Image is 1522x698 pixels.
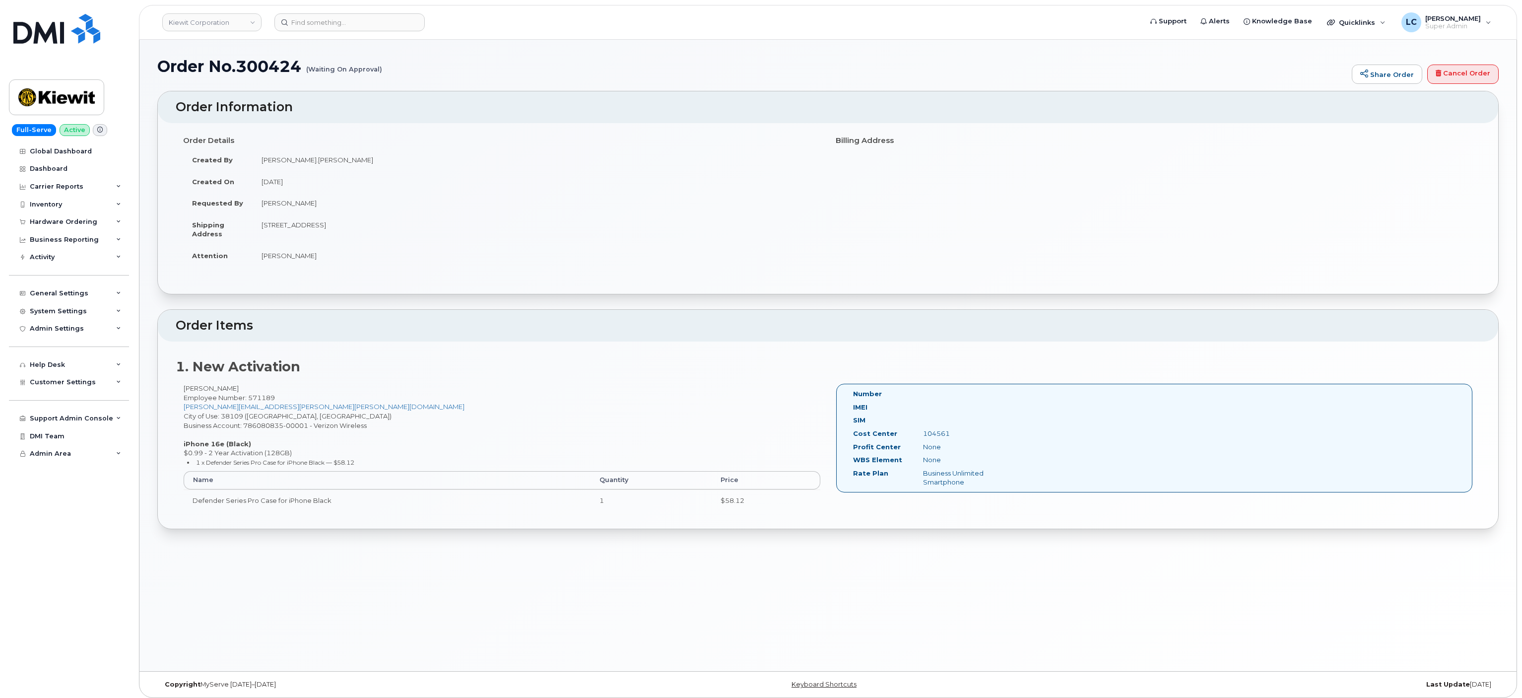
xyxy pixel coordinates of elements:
label: Number [853,389,882,399]
th: Quantity [591,471,712,489]
div: Business Unlimited Smartphone [916,469,1014,487]
h4: Billing Address [836,137,1473,145]
td: Defender Series Pro Case for iPhone Black [184,489,591,511]
strong: Requested By [192,199,243,207]
th: Price [712,471,820,489]
strong: Attention [192,252,228,260]
strong: iPhone 16e (Black) [184,440,251,448]
h2: Order Information [176,100,1480,114]
div: 104561 [916,429,1014,438]
div: [DATE] [1052,681,1499,689]
strong: Copyright [165,681,200,688]
strong: Created On [192,178,234,186]
label: IMEI [853,403,867,412]
div: None [916,442,1014,452]
td: [PERSON_NAME].[PERSON_NAME] [253,149,821,171]
strong: 1. New Activation [176,358,300,375]
th: Name [184,471,591,489]
td: $58.12 [712,489,820,511]
a: Keyboard Shortcuts [792,681,857,688]
td: 1 [591,489,712,511]
td: [PERSON_NAME] [253,245,821,267]
a: Share Order [1352,65,1422,84]
h4: Order Details [183,137,821,145]
strong: Shipping Address [192,221,224,238]
td: [STREET_ADDRESS] [253,214,821,245]
td: [DATE] [253,171,821,193]
span: Employee Number: 571189 [184,394,275,402]
td: [PERSON_NAME] [253,192,821,214]
small: 1 x Defender Series Pro Case for iPhone Black — $58.12 [196,459,354,466]
div: None [916,455,1014,465]
strong: Last Update [1426,681,1470,688]
div: MyServe [DATE]–[DATE] [157,681,604,689]
label: SIM [853,416,865,425]
h1: Order No.300424 [157,58,1347,75]
strong: Created By [192,156,233,164]
label: Cost Center [853,429,897,438]
a: Cancel Order [1427,65,1499,84]
label: Profit Center [853,442,901,452]
label: WBS Element [853,455,902,465]
h2: Order Items [176,319,1480,333]
a: [PERSON_NAME][EMAIL_ADDRESS][PERSON_NAME][PERSON_NAME][DOMAIN_NAME] [184,403,464,411]
div: [PERSON_NAME] City of Use: 38109 ([GEOGRAPHIC_DATA], [GEOGRAPHIC_DATA]) Business Account: 7860808... [176,384,828,520]
label: Rate Plan [853,469,888,478]
small: (Waiting On Approval) [306,58,382,73]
